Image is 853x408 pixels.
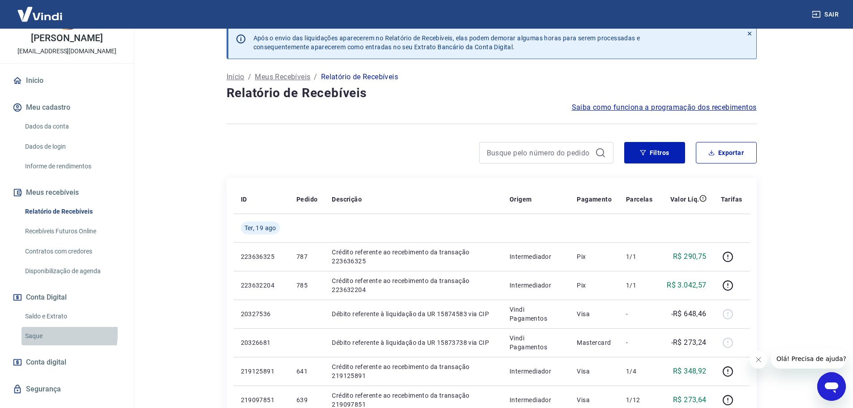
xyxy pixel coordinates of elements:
button: Conta Digital [11,288,123,307]
p: Visa [577,309,612,318]
span: Conta digital [26,356,66,369]
button: Meu cadastro [11,98,123,117]
a: Relatório de Recebíveis [21,202,123,221]
p: Intermediador [510,395,563,404]
p: ID [241,195,247,204]
a: Conta digital [11,352,123,372]
a: Recebíveis Futuros Online [21,222,123,241]
a: Disponibilização de agenda [21,262,123,280]
p: Vindi Pagamentos [510,305,563,323]
button: Exportar [696,142,757,163]
p: Intermediador [510,367,563,376]
h4: Relatório de Recebíveis [227,84,757,102]
p: Valor Líq. [670,195,699,204]
p: R$ 290,75 [673,251,707,262]
p: 20326681 [241,338,282,347]
p: Tarifas [721,195,742,204]
a: Início [227,72,244,82]
p: - [626,309,652,318]
p: Pagamento [577,195,612,204]
a: Dados de login [21,137,123,156]
p: 785 [296,281,317,290]
p: Crédito referente ao recebimento da transação 223636325 [332,248,495,266]
a: Dados da conta [21,117,123,136]
button: Meus recebíveis [11,183,123,202]
a: Saldo e Extrato [21,307,123,326]
p: Visa [577,395,612,404]
p: 223632204 [241,281,282,290]
p: -R$ 648,46 [671,309,707,319]
p: R$ 273,64 [673,395,707,405]
a: Informe de rendimentos [21,157,123,176]
p: Mastercard [577,338,612,347]
p: Descrição [332,195,362,204]
p: 219125891 [241,367,282,376]
p: [EMAIL_ADDRESS][DOMAIN_NAME] [17,47,116,56]
p: / [314,72,317,82]
p: - [626,338,652,347]
p: Crédito referente ao recebimento da transação 223632204 [332,276,495,294]
span: Olá! Precisa de ajuda? [5,6,75,13]
p: 641 [296,367,317,376]
p: [PERSON_NAME] [31,34,103,43]
a: Início [11,71,123,90]
p: Relatório de Recebíveis [321,72,398,82]
p: 787 [296,252,317,261]
p: Após o envio das liquidações aparecerem no Relatório de Recebíveis, elas podem demorar algumas ho... [253,34,640,52]
p: Intermediador [510,252,563,261]
p: Pix [577,252,612,261]
p: Visa [577,367,612,376]
p: Débito referente à liquidação da UR 15873738 via CIP [332,338,495,347]
span: Ter, 19 ago [244,223,276,232]
p: Parcelas [626,195,652,204]
img: Vindi [11,0,69,28]
p: Intermediador [510,281,563,290]
iframe: Botão para abrir a janela de mensagens [817,372,846,401]
p: / [248,72,251,82]
p: Crédito referente ao recebimento da transação 219125891 [332,362,495,380]
p: Origem [510,195,532,204]
a: Meus Recebíveis [255,72,310,82]
a: Segurança [11,379,123,399]
button: Filtros [624,142,685,163]
p: Pedido [296,195,317,204]
p: R$ 348,92 [673,366,707,377]
p: 20327536 [241,309,282,318]
a: Saiba como funciona a programação dos recebimentos [572,102,757,113]
p: Vindi Pagamentos [510,334,563,352]
p: 1/12 [626,395,652,404]
p: 1/1 [626,252,652,261]
p: 1/1 [626,281,652,290]
a: Contratos com credores [21,242,123,261]
a: Saque [21,327,123,345]
iframe: Fechar mensagem [750,351,767,369]
p: 223636325 [241,252,282,261]
button: Sair [810,6,842,23]
p: -R$ 273,24 [671,337,707,348]
p: 639 [296,395,317,404]
input: Busque pelo número do pedido [487,146,592,159]
iframe: Mensagem da empresa [771,349,846,369]
p: R$ 3.042,57 [667,280,706,291]
p: Débito referente à liquidação da UR 15874583 via CIP [332,309,495,318]
p: 219097851 [241,395,282,404]
p: 1/4 [626,367,652,376]
p: Pix [577,281,612,290]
